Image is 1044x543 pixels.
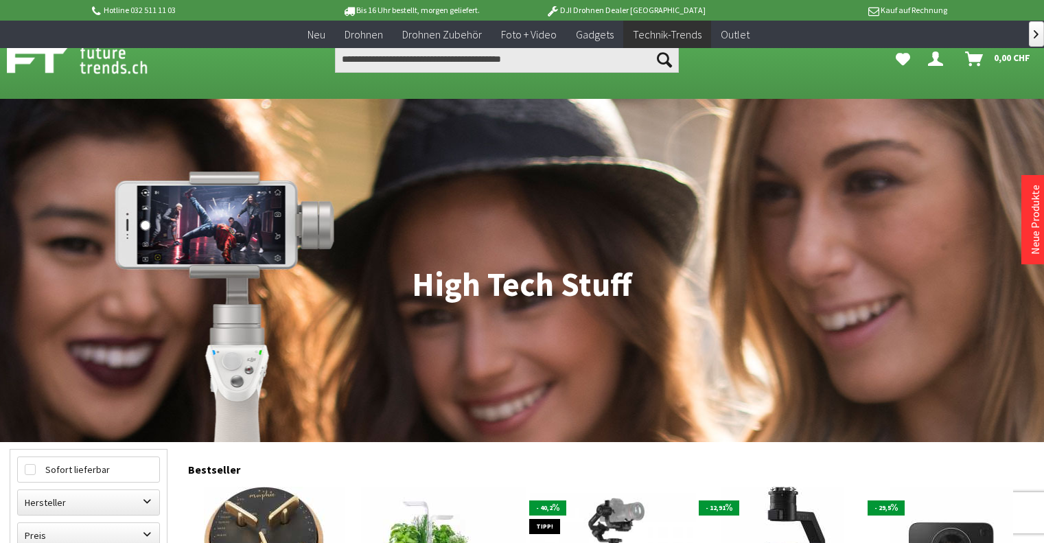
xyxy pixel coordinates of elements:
[576,27,614,41] span: Gadgets
[633,27,701,41] span: Technik-Trends
[711,21,759,49] a: Outlet
[1034,30,1039,38] span: 
[188,449,1034,483] div: Bestseller
[7,43,178,77] img: Shop Futuretrends - zur Startseite wechseln
[721,27,750,41] span: Outlet
[501,27,557,41] span: Foto + Video
[994,47,1030,69] span: 0,00 CHF
[923,45,954,73] a: Dein Konto
[345,27,383,41] span: Drohnen
[733,2,947,19] p: Kauf auf Rechnung
[308,27,325,41] span: Neu
[10,268,1034,302] h1: High Tech Stuff
[491,21,566,49] a: Foto + Video
[1028,185,1042,255] a: Neue Produkte
[960,45,1037,73] a: Warenkorb
[566,21,623,49] a: Gadgets
[89,2,303,19] p: Hotline 032 511 11 03
[518,2,732,19] p: DJI Drohnen Dealer [GEOGRAPHIC_DATA]
[335,21,393,49] a: Drohnen
[18,457,159,482] label: Sofort lieferbar
[393,21,491,49] a: Drohnen Zubehör
[402,27,482,41] span: Drohnen Zubehör
[298,21,335,49] a: Neu
[650,45,679,73] button: Suchen
[623,21,711,49] a: Technik-Trends
[18,490,159,515] label: Hersteller
[335,45,678,73] input: Produkt, Marke, Kategorie, EAN, Artikelnummer…
[889,45,917,73] a: Meine Favoriten
[304,2,518,19] p: Bis 16 Uhr bestellt, morgen geliefert.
